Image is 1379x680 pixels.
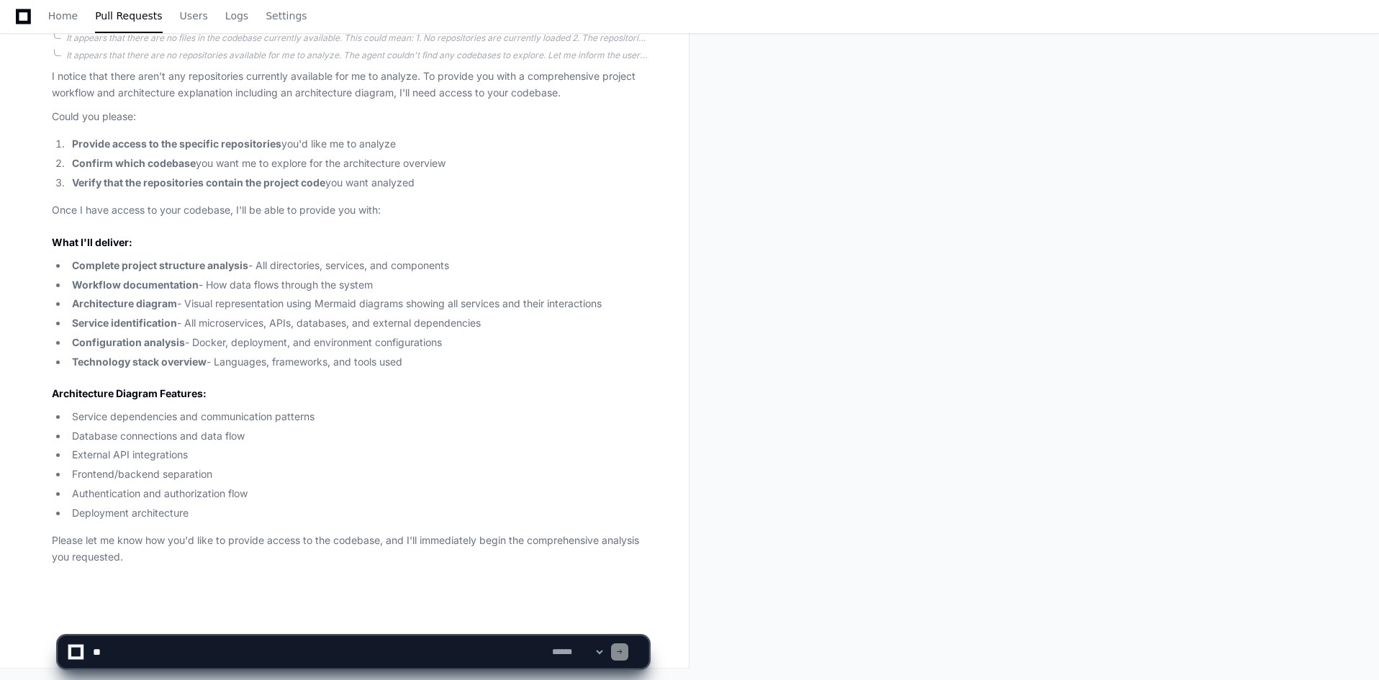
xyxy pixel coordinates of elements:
span: Logs [225,12,248,20]
li: Database connections and data flow [68,428,648,445]
li: Service dependencies and communication patterns [68,409,648,425]
p: Please let me know how you'd like to provide access to the codebase, and I'll immediately begin t... [52,532,648,566]
li: you want analyzed [68,175,648,191]
p: Once I have access to your codebase, I'll be able to provide you with: [52,202,648,219]
h2: Architecture Diagram Features: [52,386,648,401]
span: Home [48,12,78,20]
li: - Visual representation using Mermaid diagrams showing all services and their interactions [68,296,648,312]
li: Deployment architecture [68,505,648,522]
strong: Architecture diagram [72,297,177,309]
li: - All microservices, APIs, databases, and external dependencies [68,315,648,332]
span: Pull Requests [95,12,162,20]
strong: Workflow documentation [72,278,199,291]
li: you'd like me to analyze [68,136,648,153]
strong: Complete project structure analysis [72,259,248,271]
p: I notice that there aren't any repositories currently available for me to analyze. To provide you... [52,68,648,101]
li: - Docker, deployment, and environment configurations [68,335,648,351]
li: - Languages, frameworks, and tools used [68,354,648,371]
li: External API integrations [68,447,648,463]
li: you want me to explore for the architecture overview [68,155,648,172]
li: - All directories, services, and components [68,258,648,274]
strong: Configuration analysis [72,336,185,348]
strong: Service identification [72,317,177,329]
li: Frontend/backend separation [68,466,648,483]
li: Authentication and authorization flow [68,486,648,502]
strong: Provide access to the specific repositories [72,137,281,150]
strong: Confirm which codebase [72,157,196,169]
div: It appears that there are no files in the codebase currently available. This could mean: 1. No re... [66,32,648,44]
strong: Technology stack overview [72,355,207,368]
li: - How data flows through the system [68,277,648,294]
span: Settings [266,12,307,20]
h2: What I'll deliver: [52,235,648,250]
div: It appears that there are no repositories available for me to analyze. The agent couldn't find an... [66,50,648,61]
strong: Verify that the repositories contain the project code [72,176,325,189]
p: Could you please: [52,109,648,125]
span: Users [180,12,208,20]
